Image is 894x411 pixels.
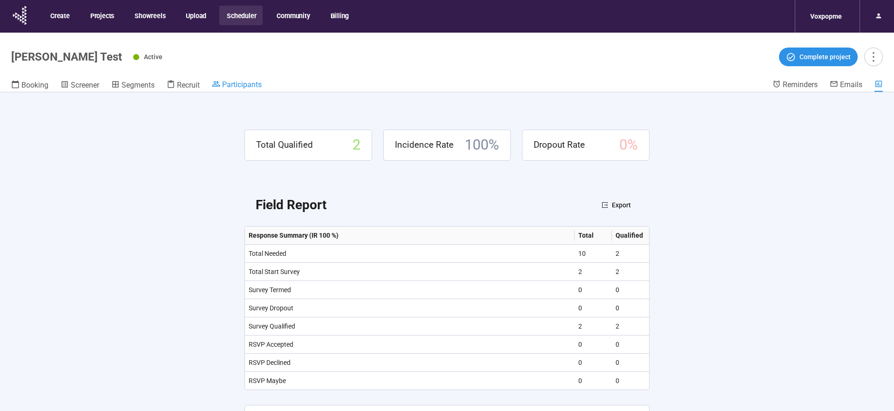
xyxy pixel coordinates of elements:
a: Reminders [772,80,818,91]
span: export [602,202,608,208]
span: Total Qualified [256,138,313,152]
td: 0 [612,354,649,372]
h2: Field Report [256,195,326,215]
span: 100 % [465,134,499,157]
span: Screener [71,81,99,89]
button: Billing [323,6,356,25]
a: Segments [111,80,155,92]
td: 2 [575,317,612,336]
span: more [867,50,880,63]
a: Participants [212,80,262,91]
span: 2 [352,134,360,157]
th: Qualified [612,226,649,245]
td: 0 [575,372,612,390]
span: Segments [122,81,155,89]
span: Survey Termed [249,286,291,294]
td: 0 [612,281,649,299]
span: Active [144,53,163,61]
span: Complete project [799,52,851,62]
button: Showreels [127,6,172,25]
h1: [PERSON_NAME] Test [11,50,122,63]
span: 0 % [619,134,638,157]
span: Total Needed [249,250,286,257]
button: Community [269,6,316,25]
th: Total [575,226,612,245]
button: Projects [83,6,121,25]
span: Survey Dropout [249,304,293,312]
a: Emails [830,80,862,91]
span: RSVP Maybe [249,377,286,384]
a: Recruit [167,80,200,92]
td: 0 [612,336,649,354]
span: Participants [222,80,262,89]
span: Export [612,200,631,210]
td: 2 [575,263,612,281]
span: Total Start Survey [249,268,300,275]
td: 10 [575,245,612,263]
td: 0 [575,299,612,317]
button: Scheduler [219,6,263,25]
button: exportExport [594,198,638,212]
button: Create [43,6,76,25]
td: 0 [575,281,612,299]
button: Complete project [779,48,858,66]
span: Survey Qualified [249,322,295,330]
span: RSVP Accepted [249,341,293,348]
span: Emails [840,80,862,89]
span: Reminders [783,80,818,89]
span: Recruit [177,81,200,89]
td: 0 [575,354,612,372]
td: 0 [575,336,612,354]
span: Booking [21,81,48,89]
th: Response Summary (IR 100 %) [245,226,575,245]
td: 2 [612,317,649,336]
a: Booking [11,80,48,92]
a: Screener [61,80,99,92]
div: Voxpopme [805,7,847,25]
td: 0 [612,372,649,390]
span: Incidence Rate [395,138,454,152]
td: 2 [612,263,649,281]
span: Dropout Rate [534,138,585,152]
button: more [864,48,883,66]
td: 0 [612,299,649,317]
td: 2 [612,245,649,263]
button: Upload [178,6,213,25]
span: RSVP Declined [249,359,291,366]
